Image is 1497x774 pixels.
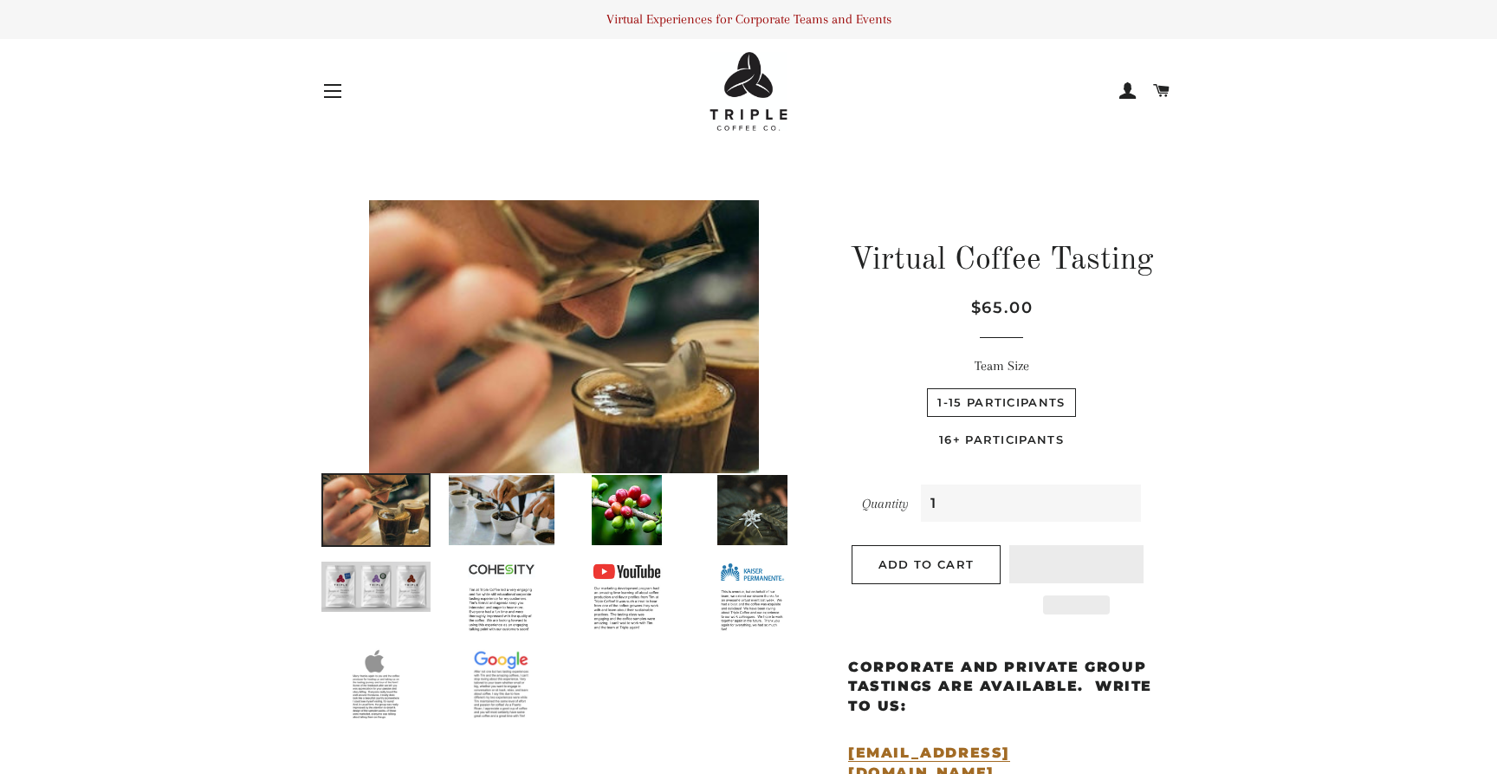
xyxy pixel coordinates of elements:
button: Add to Cart [852,545,1001,583]
strong: Corporate and private group tastings are available. Write to us: [848,659,1152,714]
img: Virtual Coffee Tasting [369,200,759,547]
label: 1-15 Participants [927,388,1075,417]
img: Virtual Coffee Tasting-Roasted Coffee-Triple Coffee Co. [716,473,789,547]
label: Team Size [848,355,1156,377]
img: Virtual Coffee Tasting-Roasted Coffee-Triple Coffee Co. [718,560,787,634]
img: Virtual Coffee Tasting-Roasted Coffee-Triple Coffee Co. [350,647,402,720]
img: Virtual Coffee Tasting [321,473,431,547]
span: Add to Cart [878,557,974,571]
img: Virtual Coffee Tasting-Roasted Coffee-Triple Coffee Co. [471,647,532,720]
img: Virtual Coffee Tasting-Roasted Coffee-Triple Coffee Co. [320,560,432,614]
label: Quantity [862,493,909,515]
img: Triple Coffee Co - Logo [710,52,787,131]
img: Virtual Coffee Tasting-Roasted Coffee-Triple Coffee Co. [466,560,537,634]
span: $65.00 [971,298,1034,317]
img: Virtual Coffee Tasting [447,473,556,547]
img: Virtual Coffee Tasting-Roasted Coffee-Triple Coffee Co. [590,560,664,634]
h1: Virtual Coffee Tasting [848,239,1156,283]
img: Virtual Coffee Tasting-Roasted Coffee-Triple Coffee Co. [590,473,664,547]
label: 16+ Participants [929,426,1074,454]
